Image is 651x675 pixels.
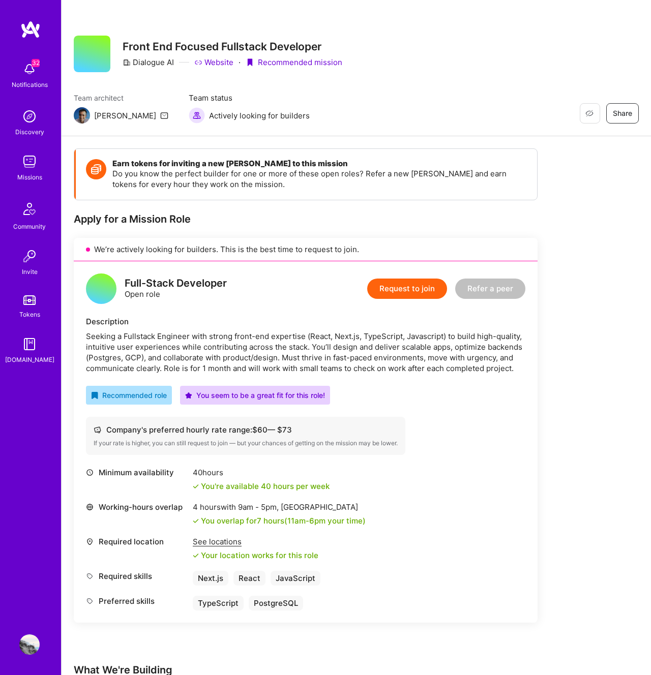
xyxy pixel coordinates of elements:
[86,597,94,605] i: icon Tag
[74,107,90,124] img: Team Architect
[74,238,538,261] div: We’re actively looking for builders. This is the best time to request to join.
[112,159,527,168] h4: Earn tokens for inviting a new [PERSON_NAME] to this mission
[17,197,42,221] img: Community
[193,467,330,478] div: 40 hours
[86,596,188,606] div: Preferred skills
[123,57,174,68] div: Dialogue AI
[287,516,325,526] span: 11am - 6pm
[236,502,281,512] span: 9am - 5pm ,
[585,109,594,117] i: icon EyeClosed
[17,634,42,655] a: User Avatar
[19,106,40,127] img: discovery
[367,279,447,299] button: Request to join
[185,390,325,401] div: You seem to be a great fit for this role!
[86,572,94,580] i: icon Tag
[20,20,41,39] img: logo
[91,392,98,399] i: icon RecommendedBadge
[193,483,199,489] i: icon Check
[19,59,40,79] img: bell
[91,390,167,401] div: Recommended role
[201,515,366,526] div: You overlap for 7 hours ( your time)
[193,571,228,586] div: Next.js
[12,79,48,90] div: Notifications
[209,110,310,121] span: Actively looking for builders
[455,279,525,299] button: Refer a peer
[160,111,168,119] i: icon Mail
[123,58,131,67] i: icon CompanyGray
[193,553,199,559] i: icon Check
[189,93,310,103] span: Team status
[86,467,188,478] div: Minimum availability
[86,503,94,511] i: icon World
[194,57,233,68] a: Website
[15,127,44,137] div: Discovery
[86,331,525,374] div: Seeking a Fullstack Engineer with strong front-end expertise (React, Next.js, TypeScript, Javascr...
[94,424,398,435] div: Company's preferred hourly rate range: $ 60 — $ 73
[19,334,40,354] img: guide book
[74,212,538,226] div: Apply for a Mission Role
[193,550,318,561] div: Your location works for this role
[271,571,320,586] div: JavaScript
[23,295,36,305] img: tokens
[94,439,398,447] div: If your rate is higher, you can still request to join — but your chances of getting on the missio...
[193,481,330,492] div: You're available 40 hours per week
[249,596,303,610] div: PostgreSQL
[125,278,227,289] div: Full-Stack Developer
[94,426,101,434] i: icon Cash
[86,316,525,327] div: Description
[193,518,199,524] i: icon Check
[125,278,227,299] div: Open role
[193,502,366,512] div: 4 hours with [GEOGRAPHIC_DATA]
[246,57,342,68] div: Recommended mission
[86,538,94,545] i: icon Location
[19,151,40,172] img: teamwork
[189,107,205,124] img: Actively looking for builders
[32,59,40,67] span: 32
[112,168,527,190] p: Do you know the perfect builder for one or more of these open roles? Refer a new [PERSON_NAME] an...
[17,172,42,182] div: Missions
[86,469,94,476] i: icon Clock
[5,354,54,365] div: [DOMAIN_NAME]
[86,502,188,512] div: Working-hours overlap
[86,536,188,547] div: Required location
[606,103,639,124] button: Share
[22,266,38,277] div: Invite
[19,634,40,655] img: User Avatar
[94,110,156,121] div: [PERSON_NAME]
[86,159,106,179] img: Token icon
[13,221,46,232] div: Community
[123,40,342,53] h3: Front End Focused Fullstack Developer
[233,571,265,586] div: React
[19,309,40,320] div: Tokens
[239,57,241,68] div: ·
[19,246,40,266] img: Invite
[193,536,318,547] div: See locations
[74,93,168,103] span: Team architect
[185,392,192,399] i: icon PurpleStar
[246,58,254,67] i: icon PurpleRibbon
[86,571,188,581] div: Required skills
[613,108,632,118] span: Share
[193,596,244,610] div: TypeScript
